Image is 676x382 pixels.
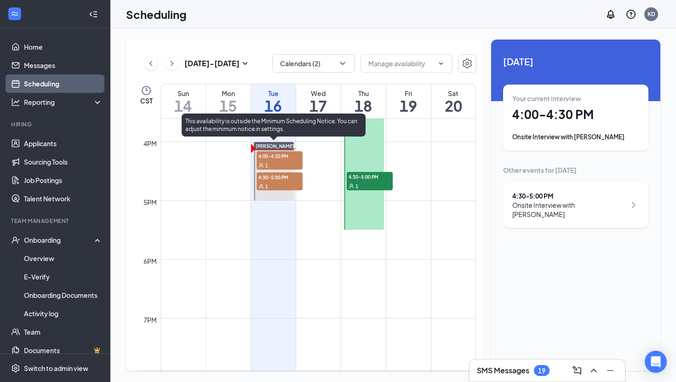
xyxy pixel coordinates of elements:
[11,217,101,225] div: Team Management
[386,84,431,118] a: September 19, 2025
[251,98,296,114] h1: 16
[572,365,583,376] svg: ComposeMessage
[11,120,101,128] div: Hiring
[265,183,268,190] span: 1
[142,138,159,148] div: 4pm
[24,134,103,153] a: Applicants
[458,54,476,73] button: Settings
[588,365,599,376] svg: ChevronUp
[24,286,103,304] a: Onboarding Documents
[431,98,476,114] h1: 20
[24,249,103,268] a: Overview
[142,197,159,207] div: 5pm
[24,304,103,323] a: Activity log
[603,363,618,378] button: Minimize
[206,89,251,98] div: Mon
[24,323,103,341] a: Team
[538,367,545,375] div: 19
[477,365,529,376] h3: SMS Messages
[141,85,152,96] svg: Clock
[11,97,20,107] svg: Analysis
[89,10,98,19] svg: Collapse
[165,57,179,70] button: ChevronRight
[341,98,386,114] h1: 18
[257,172,303,182] span: 4:30-5:00 PM
[251,89,296,98] div: Tue
[240,58,251,69] svg: SmallChevronDown
[24,171,103,189] a: Job Postings
[347,172,393,181] span: 4:30-5:00 PM
[647,10,655,18] div: KD
[257,151,303,160] span: 4:00-4:30 PM
[24,235,95,245] div: Onboarding
[161,89,206,98] div: Sun
[146,58,155,69] svg: ChevronLeft
[625,9,636,20] svg: QuestionInfo
[258,184,264,189] svg: User
[24,268,103,286] a: E-Verify
[386,98,431,114] h1: 19
[24,56,103,74] a: Messages
[645,351,667,373] div: Open Intercom Messenger
[431,84,476,118] a: September 20, 2025
[503,54,648,68] span: [DATE]
[251,84,296,118] a: September 16, 2025
[341,89,386,98] div: Thu
[10,9,19,18] svg: WorkstreamLogo
[338,59,347,68] svg: ChevronDown
[296,84,341,118] a: September 17, 2025
[24,38,103,56] a: Home
[503,165,648,175] div: Other events for [DATE]
[386,89,431,98] div: Fri
[349,183,354,189] svg: User
[206,84,251,118] a: September 15, 2025
[256,143,294,149] span: [PERSON_NAME]
[24,74,103,93] a: Scheduling
[24,97,103,107] div: Reporting
[355,183,358,189] span: 1
[24,189,103,208] a: Talent Network
[341,84,386,118] a: September 18, 2025
[24,153,103,171] a: Sourcing Tools
[296,98,341,114] h1: 17
[24,341,103,359] a: DocumentsCrown
[437,60,445,67] svg: ChevronDown
[296,89,341,98] div: Wed
[605,9,616,20] svg: Notifications
[206,98,251,114] h1: 15
[161,98,206,114] h1: 14
[605,365,616,376] svg: Minimize
[512,94,639,103] div: Your current interview
[11,235,20,245] svg: UserCheck
[167,58,177,69] svg: ChevronRight
[272,54,355,73] button: Calendars (2)ChevronDown
[24,364,88,373] div: Switch to admin view
[628,200,639,211] svg: ChevronRight
[512,107,639,122] h1: 4:00 - 4:30 PM
[368,58,434,68] input: Manage availability
[184,58,240,68] h3: [DATE] - [DATE]
[11,364,20,373] svg: Settings
[182,114,366,137] div: This availability is outside the Minimum Scheduling Notice. You can adjust the minimum notice in ...
[512,200,626,219] div: Onsite Interview with [PERSON_NAME]
[126,6,187,22] h1: Scheduling
[512,191,626,200] div: 4:30 - 5:00 PM
[258,163,264,168] svg: User
[431,89,476,98] div: Sat
[142,256,159,266] div: 6pm
[462,58,473,69] svg: Settings
[140,96,153,105] span: CST
[142,315,159,325] div: 7pm
[586,363,601,378] button: ChevronUp
[570,363,584,378] button: ComposeMessage
[144,57,158,70] button: ChevronLeft
[512,132,639,142] div: Onsite Interview with [PERSON_NAME]
[265,162,268,169] span: 1
[161,84,206,118] a: September 14, 2025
